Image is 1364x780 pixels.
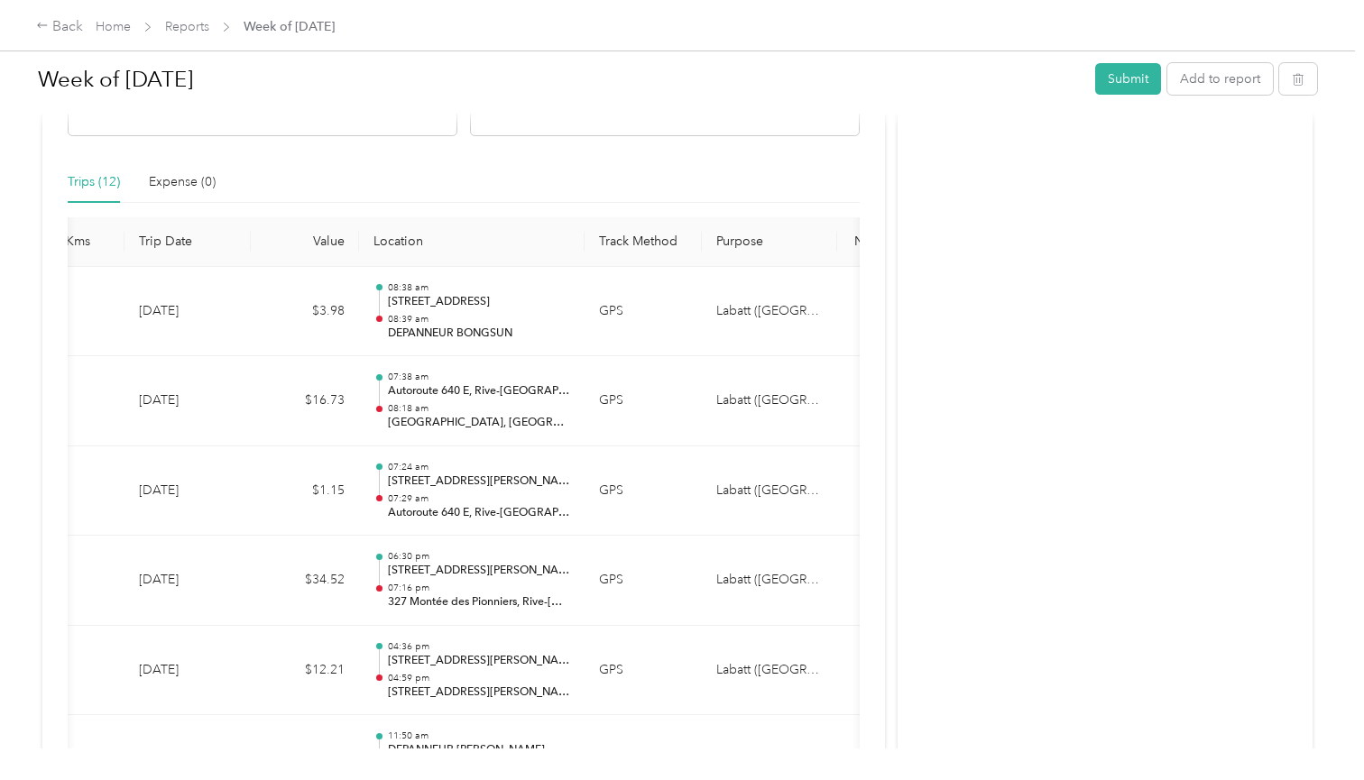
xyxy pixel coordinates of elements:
[388,684,570,701] p: [STREET_ADDRESS][PERSON_NAME]
[388,653,570,669] p: [STREET_ADDRESS][PERSON_NAME][PERSON_NAME]
[14,267,124,357] td: 7.24
[388,326,570,342] p: DEPANNEUR BONGSUN
[1095,63,1161,95] button: Submit
[38,58,1083,101] h1: Week of September 29 2025
[388,563,570,579] p: [STREET_ADDRESS][PERSON_NAME]
[388,371,570,383] p: 07:38 am
[702,356,837,446] td: Labatt (Quebec)
[388,505,570,521] p: Autoroute 640 E, Rive-[GEOGRAPHIC_DATA], [GEOGRAPHIC_DATA], [GEOGRAPHIC_DATA]
[702,446,837,537] td: Labatt (Quebec)
[1263,679,1364,780] iframe: Everlance-gr Chat Button Frame
[251,267,359,357] td: $3.98
[124,356,251,446] td: [DATE]
[388,640,570,653] p: 04:36 pm
[124,217,251,267] th: Trip Date
[388,402,570,415] p: 08:18 am
[14,217,124,267] th: Gross Kms
[251,356,359,446] td: $16.73
[388,582,570,594] p: 07:16 pm
[388,473,570,490] p: [STREET_ADDRESS][PERSON_NAME]
[388,383,570,399] p: Autoroute 640 E, Rive-[GEOGRAPHIC_DATA], [GEOGRAPHIC_DATA], [GEOGRAPHIC_DATA]
[702,626,837,716] td: Labatt (Quebec)
[388,594,570,610] p: 327 Montée des Pionniers, Rive-[GEOGRAPHIC_DATA], [GEOGRAPHIC_DATA], [GEOGRAPHIC_DATA]
[702,267,837,357] td: Labatt (Quebec)
[251,626,359,716] td: $12.21
[388,730,570,742] p: 11:50 am
[388,672,570,684] p: 04:59 pm
[124,536,251,626] td: [DATE]
[388,550,570,563] p: 06:30 pm
[585,267,702,357] td: GPS
[251,536,359,626] td: $34.52
[124,446,251,537] td: [DATE]
[14,356,124,446] td: 30.42
[702,536,837,626] td: Labatt (Quebec)
[251,446,359,537] td: $1.15
[149,172,216,192] div: Expense (0)
[14,536,124,626] td: 62.76
[14,446,124,537] td: 2.09
[388,281,570,294] p: 08:38 am
[388,415,570,431] p: [GEOGRAPHIC_DATA], [GEOGRAPHIC_DATA], [GEOGRAPHIC_DATA]
[1167,63,1273,95] button: Add to report
[251,217,359,267] th: Value
[585,356,702,446] td: GPS
[837,217,905,267] th: Notes
[388,492,570,505] p: 07:29 am
[36,16,83,38] div: Back
[68,172,120,192] div: Trips (12)
[388,461,570,473] p: 07:24 am
[388,742,570,758] p: DEPANNEUR [PERSON_NAME]
[388,294,570,310] p: [STREET_ADDRESS]
[165,19,209,34] a: Reports
[244,17,335,36] span: Week of [DATE]
[585,446,702,537] td: GPS
[702,217,837,267] th: Purpose
[124,626,251,716] td: [DATE]
[14,626,124,716] td: 22.21
[124,267,251,357] td: [DATE]
[359,217,585,267] th: Location
[388,313,570,326] p: 08:39 am
[585,217,702,267] th: Track Method
[585,536,702,626] td: GPS
[96,19,131,34] a: Home
[585,626,702,716] td: GPS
